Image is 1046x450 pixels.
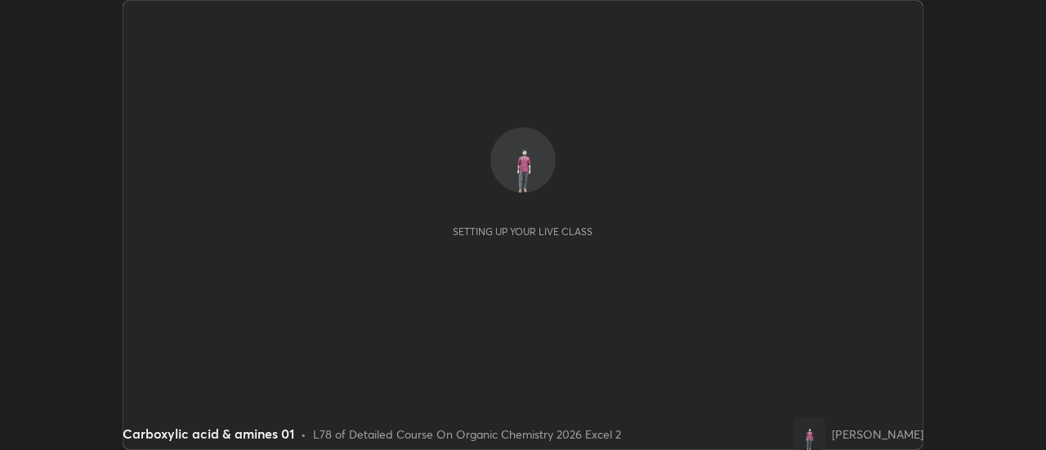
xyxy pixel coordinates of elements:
[793,417,825,450] img: 807bcb3d27944c288ab7064a26e4c203.png
[301,425,306,443] div: •
[123,424,294,443] div: Carboxylic acid & amines 01
[453,225,592,238] div: Setting up your live class
[490,127,556,193] img: 807bcb3d27944c288ab7064a26e4c203.png
[832,425,923,443] div: [PERSON_NAME]
[313,425,621,443] div: L78 of Detailed Course On Organic Chemistry 2026 Excel 2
